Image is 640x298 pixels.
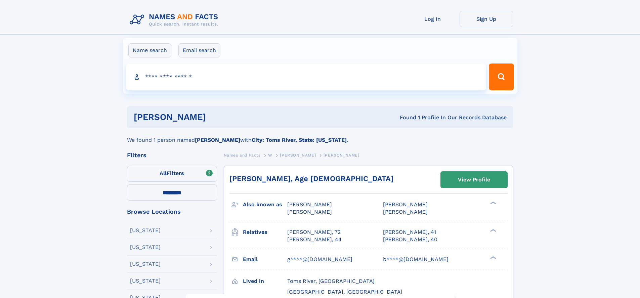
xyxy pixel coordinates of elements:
[127,11,224,29] img: Logo Names and Facts
[127,209,217,215] div: Browse Locations
[488,255,497,260] div: ❯
[127,166,217,182] label: Filters
[128,43,171,57] label: Name search
[460,11,513,27] a: Sign Up
[287,228,341,236] a: [PERSON_NAME], 72
[130,245,161,250] div: [US_STATE]
[243,226,287,238] h3: Relatives
[324,153,359,158] span: [PERSON_NAME]
[280,153,316,158] span: [PERSON_NAME]
[130,278,161,284] div: [US_STATE]
[229,174,393,183] a: [PERSON_NAME], Age [DEMOGRAPHIC_DATA]
[287,209,332,215] span: [PERSON_NAME]
[489,63,514,90] button: Search Button
[441,172,507,188] a: View Profile
[252,137,347,143] b: City: Toms River, State: [US_STATE]
[406,11,460,27] a: Log In
[268,151,272,159] a: W
[287,278,375,284] span: Toms River, [GEOGRAPHIC_DATA]
[224,151,261,159] a: Names and Facts
[127,128,513,144] div: We found 1 person named with .
[287,236,342,243] a: [PERSON_NAME], 44
[130,228,161,233] div: [US_STATE]
[488,201,497,205] div: ❯
[127,152,217,158] div: Filters
[130,261,161,267] div: [US_STATE]
[488,228,497,232] div: ❯
[195,137,240,143] b: [PERSON_NAME]
[383,201,428,208] span: [PERSON_NAME]
[268,153,272,158] span: W
[383,228,436,236] a: [PERSON_NAME], 41
[178,43,220,57] label: Email search
[134,113,303,121] h1: [PERSON_NAME]
[280,151,316,159] a: [PERSON_NAME]
[458,172,490,187] div: View Profile
[287,289,402,295] span: [GEOGRAPHIC_DATA], [GEOGRAPHIC_DATA]
[243,275,287,287] h3: Lived in
[160,170,167,176] span: All
[383,236,437,243] a: [PERSON_NAME], 40
[243,199,287,210] h3: Also known as
[243,254,287,265] h3: Email
[126,63,486,90] input: search input
[303,114,507,121] div: Found 1 Profile In Our Records Database
[383,209,428,215] span: [PERSON_NAME]
[287,201,332,208] span: [PERSON_NAME]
